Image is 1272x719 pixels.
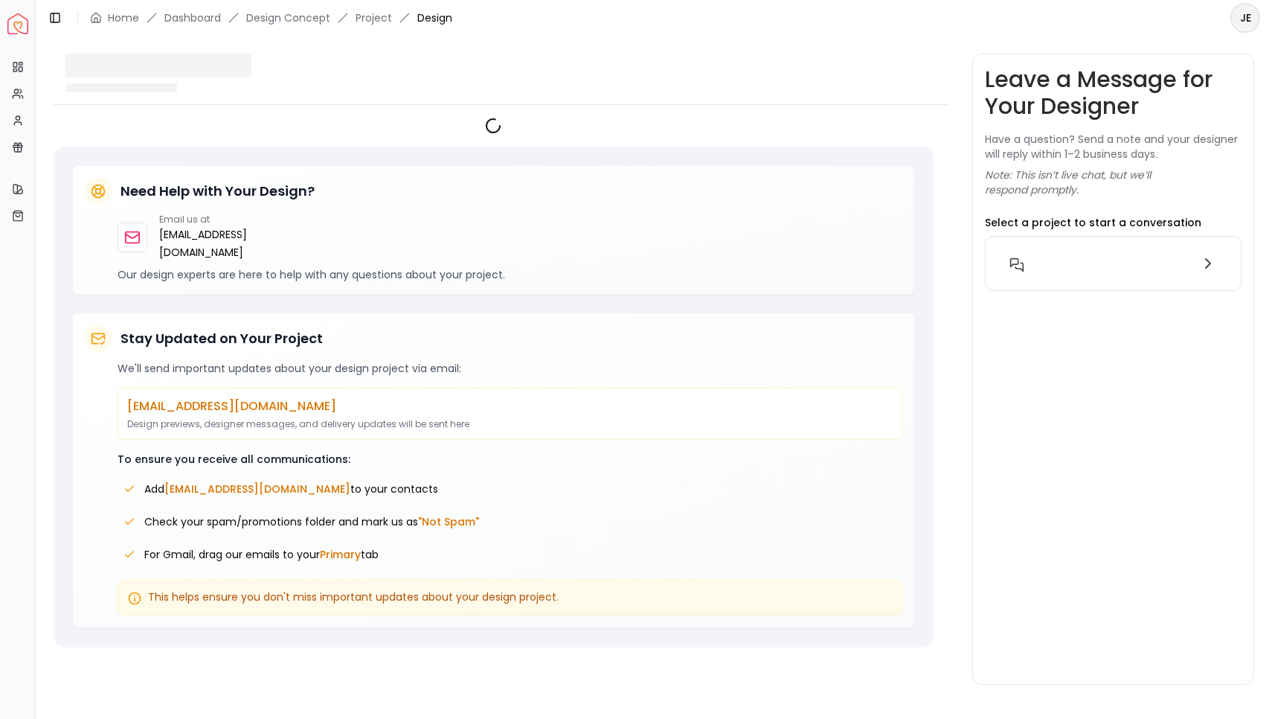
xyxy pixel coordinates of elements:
[121,328,323,349] h5: Stay Updated on Your Project
[144,482,438,496] span: Add to your contacts
[159,214,296,226] p: Email us at
[164,482,350,496] span: [EMAIL_ADDRESS][DOMAIN_NAME]
[417,10,452,25] span: Design
[418,514,479,529] span: "Not Spam"
[356,10,392,25] a: Project
[108,10,139,25] a: Home
[144,514,479,529] span: Check your spam/promotions folder and mark us as
[121,181,315,202] h5: Need Help with Your Design?
[985,167,1242,197] p: Note: This isn’t live chat, but we’ll respond promptly.
[144,547,379,562] span: For Gmail, drag our emails to your tab
[985,215,1201,230] p: Select a project to start a conversation
[7,13,28,34] img: Spacejoy Logo
[127,397,893,415] p: [EMAIL_ADDRESS][DOMAIN_NAME]
[7,13,28,34] a: Spacejoy
[148,589,559,604] span: This helps ensure you don't miss important updates about your design project.
[985,66,1242,120] h3: Leave a Message for Your Designer
[985,132,1242,162] p: Have a question? Send a note and your designer will reply within 1–2 business days.
[159,226,296,261] a: [EMAIL_ADDRESS][DOMAIN_NAME]
[118,361,902,376] p: We'll send important updates about your design project via email:
[127,418,893,430] p: Design previews, designer messages, and delivery updates will be sent here
[118,267,902,282] p: Our design experts are here to help with any questions about your project.
[1232,4,1259,31] span: JE
[164,10,221,25] a: Dashboard
[90,10,452,25] nav: breadcrumb
[320,547,361,562] span: Primary
[118,452,902,467] p: To ensure you receive all communications:
[1230,3,1260,33] button: JE
[246,10,330,25] li: Design Concept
